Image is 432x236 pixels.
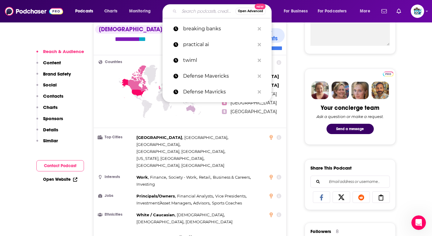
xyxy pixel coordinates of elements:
[162,68,272,84] a: Defense Mavericks
[36,71,71,82] button: Brand Safety
[99,135,134,139] h3: Top Cities
[150,174,167,181] span: ,
[169,174,197,181] span: ,
[318,7,347,15] span: For Podcasters
[129,7,151,15] span: Monitoring
[280,6,315,16] button: open menu
[136,182,155,187] span: Investing
[222,100,227,105] span: 4
[394,6,404,16] a: Show notifications dropdown
[43,49,84,54] p: Reach & Audience
[36,60,61,71] button: Content
[43,177,77,182] a: Open Website
[100,6,121,16] a: Charts
[99,213,134,217] h3: Ethnicities
[36,82,57,93] button: Social
[43,93,63,99] p: Contacts
[136,218,184,225] span: ,
[71,6,101,16] button: open menu
[136,200,192,207] span: ,
[284,7,308,15] span: For Business
[162,21,272,37] a: breaking banks
[95,25,166,34] div: [DEMOGRAPHIC_DATA]
[199,175,210,180] span: Retail
[162,52,272,68] a: twiml
[177,212,224,217] span: [DEMOGRAPHIC_DATA]
[199,174,211,181] span: ,
[183,52,255,68] p: twiml
[255,4,266,9] span: New
[177,193,214,200] span: ,
[136,212,175,217] span: White / Caucasian
[356,6,378,16] button: open menu
[150,175,166,180] span: Finance
[136,219,183,224] span: [DEMOGRAPHIC_DATA]
[371,82,389,99] img: Jon Profile
[136,201,191,205] span: Investment/Asset Managers
[411,5,424,18] span: Logged in as bulleit_whale_pod
[136,148,225,155] span: ,
[186,219,233,224] span: [DEMOGRAPHIC_DATA]
[310,165,352,171] h3: Share This Podcast
[360,7,370,15] span: More
[336,229,339,234] div: 8
[36,49,84,60] button: Reach & Audience
[184,135,227,140] span: [GEOGRAPHIC_DATA]
[36,138,58,149] button: Similar
[177,194,213,198] span: Financial Analysts
[215,194,246,198] span: Vice Presidents
[327,124,374,134] button: Send a message
[43,71,71,77] p: Brand Safety
[136,175,148,180] span: Work
[36,104,58,116] button: Charts
[213,174,251,181] span: ,
[136,149,224,154] span: [GEOGRAPHIC_DATA], [GEOGRAPHIC_DATA]
[36,160,84,171] button: Contact Podcast
[136,134,183,141] span: ,
[136,155,204,162] span: ,
[136,156,203,161] span: [US_STATE], [GEOGRAPHIC_DATA]
[333,191,350,203] a: Share on X/Twitter
[43,82,57,88] p: Social
[372,191,390,203] a: Copy Link
[183,37,255,52] p: practical ai
[411,5,424,18] button: Show profile menu
[379,6,389,16] a: Show notifications dropdown
[238,10,263,13] span: Open Advanced
[222,109,227,114] span: 5
[136,135,182,140] span: [GEOGRAPHIC_DATA]
[230,100,277,106] span: [GEOGRAPHIC_DATA]
[215,193,246,200] span: ,
[411,215,426,230] iframe: Intercom live chat
[43,138,58,143] p: Similar
[136,141,180,148] span: ,
[5,5,63,17] img: Podchaser - Follow, Share and Rate Podcasts
[316,176,385,187] input: Email address or username...
[43,60,61,66] p: Content
[179,6,235,16] input: Search podcasts, credits, & more...
[75,7,93,15] span: Podcasts
[310,228,331,234] span: Followers
[353,191,370,203] a: Share on Reddit
[36,93,63,104] button: Contacts
[411,5,424,18] img: User Profile
[162,37,272,52] a: practical ai
[213,175,250,180] span: Business & Careers
[125,6,159,16] button: open menu
[177,211,225,218] span: ,
[331,82,349,99] img: Barbara Profile
[311,82,329,99] img: Sydney Profile
[136,211,176,218] span: ,
[183,68,255,84] p: Defense Mavericks
[383,72,393,76] img: Podchaser Pro
[136,174,149,181] span: ,
[313,191,330,203] a: Share on Facebook
[183,21,255,37] p: breaking banks
[136,142,179,147] span: [GEOGRAPHIC_DATA]
[136,163,224,168] span: [GEOGRAPHIC_DATA], [GEOGRAPHIC_DATA]
[99,175,134,179] h3: Interests
[383,71,393,76] a: Pro website
[105,60,122,64] span: Countries
[43,127,58,133] p: Details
